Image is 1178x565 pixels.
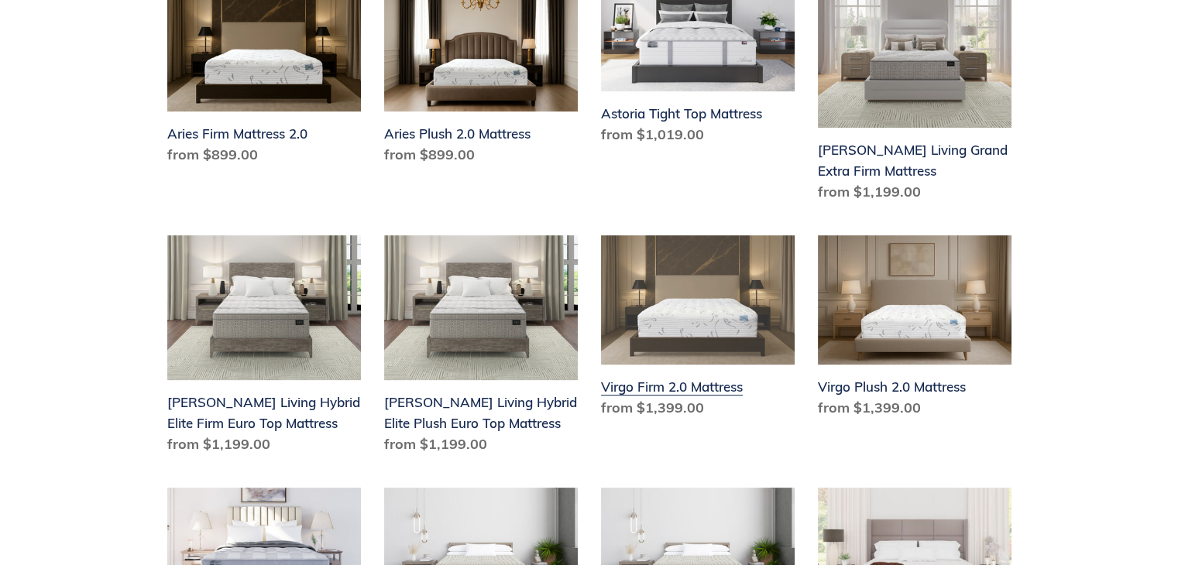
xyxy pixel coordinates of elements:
a: Virgo Plush 2.0 Mattress [818,235,1011,424]
a: Virgo Firm 2.0 Mattress [601,235,795,424]
a: Scott Living Hybrid Elite Firm Euro Top Mattress [167,235,361,461]
a: Scott Living Hybrid Elite Plush Euro Top Mattress [384,235,578,461]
